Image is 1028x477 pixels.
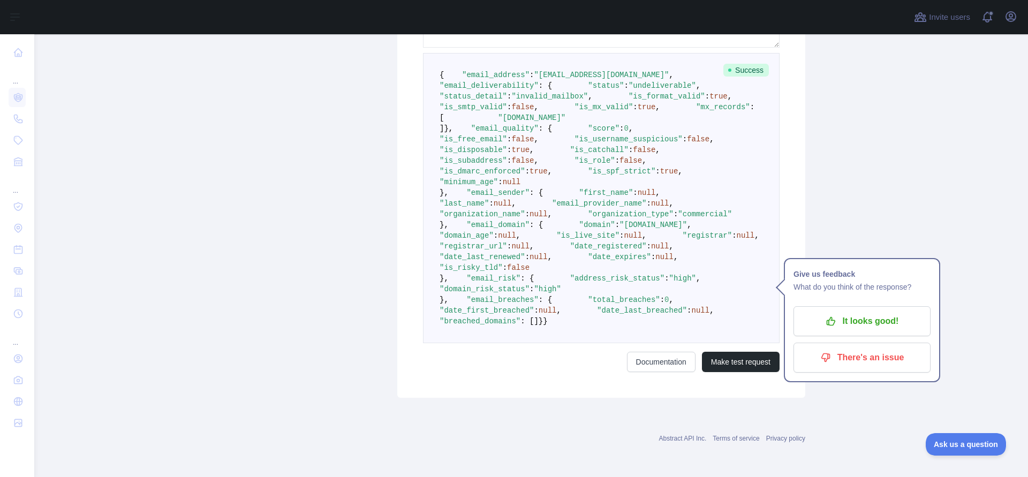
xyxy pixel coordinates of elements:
span: "invalid_mailbox" [511,92,588,101]
span: : [498,178,502,186]
span: "is_subaddress" [440,156,507,165]
span: : { [539,124,552,133]
span: , [629,124,633,133]
span: , [655,188,660,197]
span: "is_role" [575,156,615,165]
span: : [507,103,511,111]
span: null [655,253,674,261]
span: "email_domain" [466,221,530,229]
span: : { [539,296,552,304]
span: }, [440,188,449,197]
span: "address_risk_status" [570,274,664,283]
span: , [642,156,646,165]
span: : [619,124,624,133]
span: , [548,210,552,218]
span: , [534,156,538,165]
span: "email_risk" [466,274,520,283]
span: "registrar" [683,231,732,240]
span: "is_mx_valid" [575,103,633,111]
span: : [525,167,530,176]
span: : [683,135,687,143]
span: "is_risky_tld" [440,263,503,272]
span: : { [530,221,543,229]
span: "undeliverable" [629,81,696,90]
div: ... [9,64,26,86]
span: "status_detail" [440,92,507,101]
span: : [651,253,655,261]
span: , [655,103,660,111]
span: false [633,146,655,154]
span: "is_smtp_valid" [440,103,507,111]
span: : [633,103,637,111]
span: : { [520,274,534,283]
span: null [530,253,548,261]
button: Invite users [912,9,972,26]
span: "status" [588,81,624,90]
span: : [624,81,629,90]
span: 0 [624,124,629,133]
span: : [507,92,511,101]
span: : [525,210,530,218]
span: , [548,253,552,261]
span: , [588,92,592,101]
span: , [534,103,538,111]
span: true [660,167,678,176]
span: "total_breaches" [588,296,660,304]
span: : [507,156,511,165]
span: }, [440,274,449,283]
span: : [507,135,511,143]
span: "high" [534,285,561,293]
span: , [678,167,682,176]
span: null [651,199,669,208]
span: "organization_type" [588,210,674,218]
iframe: Toggle Customer Support [926,433,1007,456]
div: ... [9,173,26,195]
span: , [669,71,674,79]
span: "is_username_suspicious" [575,135,683,143]
span: : [507,146,511,154]
span: false [687,135,709,143]
span: "[DOMAIN_NAME]" [498,113,565,122]
span: "email_provider_name" [552,199,646,208]
span: "domain_risk_status" [440,285,530,293]
p: It looks good! [802,312,923,330]
span: "is_catchall" [570,146,629,154]
span: , [696,81,700,90]
span: false [511,135,534,143]
span: null [511,242,530,251]
span: "score" [588,124,619,133]
button: It looks good! [793,306,931,336]
span: : [687,306,691,315]
span: , [754,231,759,240]
span: : [] [520,317,539,325]
span: 0 [664,296,669,304]
span: null [530,210,548,218]
span: : [534,306,538,315]
span: : [615,221,619,229]
span: "date_last_breached" [597,306,687,315]
span: "date_last_renewed" [440,253,525,261]
span: : [633,188,637,197]
span: , [642,231,646,240]
span: "email_breaches" [466,296,538,304]
span: , [674,253,678,261]
a: Terms of service [713,435,759,442]
span: : [619,231,624,240]
span: "high" [669,274,696,283]
span: : [525,253,530,261]
span: : [530,71,534,79]
span: "mx_records" [696,103,750,111]
span: , [669,242,674,251]
span: , [687,221,691,229]
span: : [494,231,498,240]
span: "organization_name" [440,210,525,218]
span: null [498,231,516,240]
span: , [669,199,674,208]
span: "is_live_site" [556,231,619,240]
span: { [440,71,444,79]
span: "is_disposable" [440,146,507,154]
button: There's an issue [793,343,931,373]
span: , [548,167,552,176]
span: "date_first_breached" [440,306,534,315]
span: , [669,296,674,304]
